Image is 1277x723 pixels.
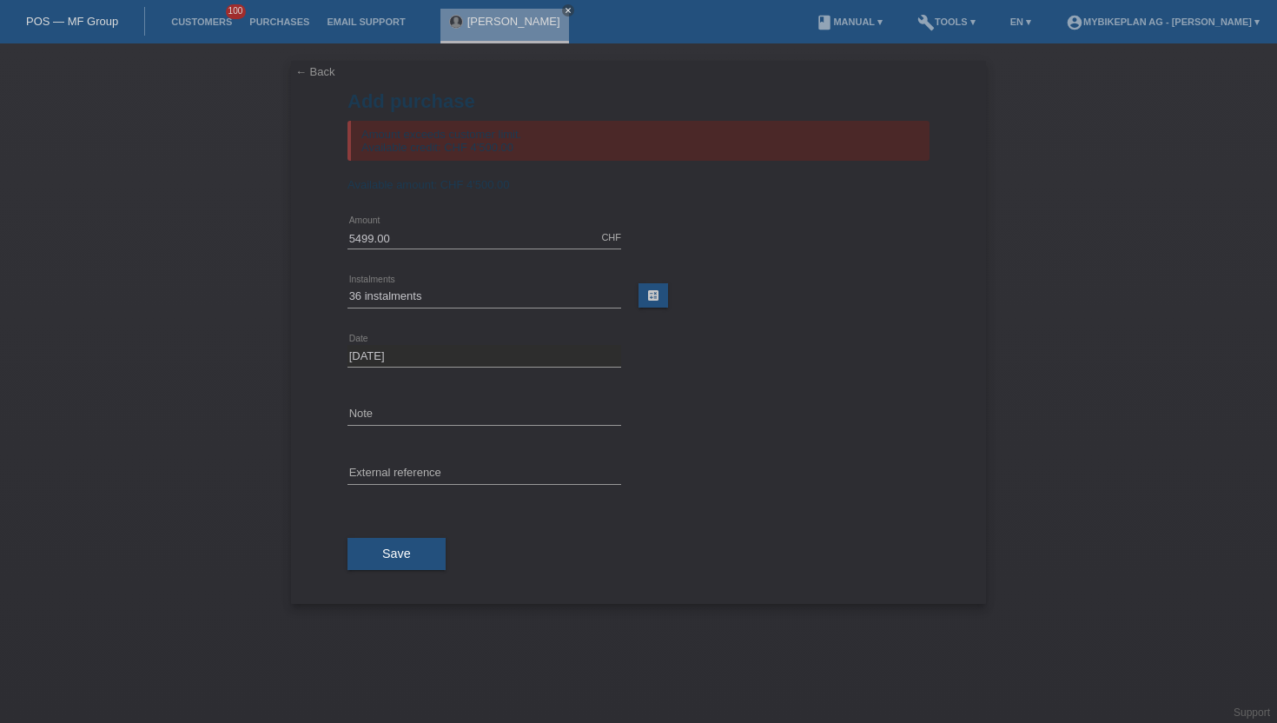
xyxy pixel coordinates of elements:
[295,65,335,78] a: ← Back
[909,17,984,27] a: buildTools ▾
[382,547,411,560] span: Save
[601,232,621,242] div: CHF
[226,4,247,19] span: 100
[347,90,930,112] h1: Add purchase
[467,15,560,28] a: [PERSON_NAME]
[162,17,241,27] a: Customers
[347,121,930,161] div: Amount exceeds customer limit. Available credit: CHF 4'500.00
[1234,706,1270,719] a: Support
[1002,17,1040,27] a: EN ▾
[917,14,935,31] i: build
[318,17,414,27] a: Email Support
[1057,17,1268,27] a: account_circleMybikeplan AG - [PERSON_NAME] ▾
[564,6,572,15] i: close
[638,283,668,308] a: calculate
[646,289,660,302] i: calculate
[241,17,318,27] a: Purchases
[1066,14,1083,31] i: account_circle
[440,178,510,191] span: CHF 4'500.00
[347,538,446,571] button: Save
[562,4,574,17] a: close
[26,15,118,28] a: POS — MF Group
[807,17,891,27] a: bookManual ▾
[347,178,437,191] span: Available amount:
[816,14,833,31] i: book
